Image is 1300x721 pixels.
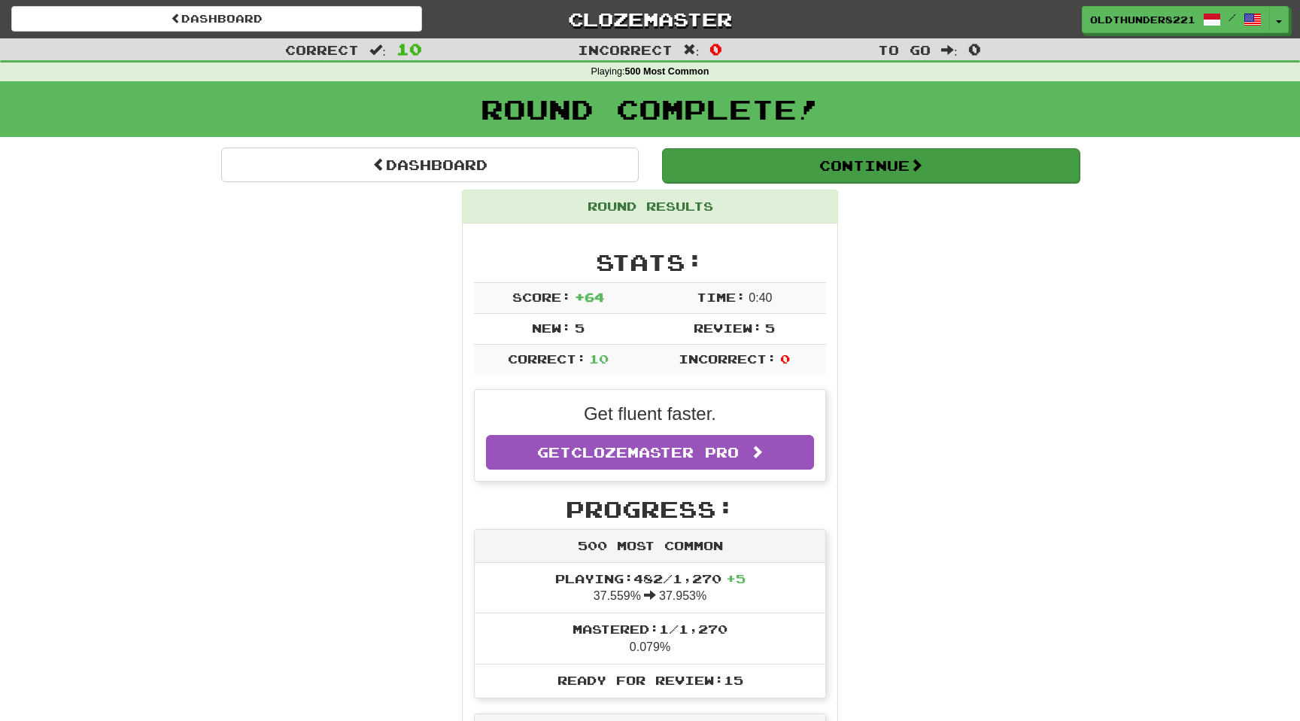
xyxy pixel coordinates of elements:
[878,42,931,57] span: To go
[475,613,825,665] li: 0.079%
[683,44,700,56] span: :
[5,94,1295,124] h1: Round Complete!
[508,351,586,366] span: Correct:
[780,351,790,366] span: 0
[589,351,609,366] span: 10
[445,6,855,32] a: Clozemaster
[765,321,775,335] span: 5
[941,44,958,56] span: :
[749,291,772,304] span: 0 : 40
[512,290,571,304] span: Score:
[662,148,1080,183] button: Continue
[474,497,826,522] h2: Progress:
[1229,12,1236,23] span: /
[474,250,826,275] h2: Stats:
[575,321,585,335] span: 5
[486,401,814,427] p: Get fluent faster.
[221,148,639,182] a: Dashboard
[555,571,746,586] span: Playing: 482 / 1,270
[285,42,359,57] span: Correct
[475,530,825,563] div: 500 Most Common
[463,190,837,224] div: Round Results
[369,44,386,56] span: :
[557,673,743,687] span: Ready for Review: 15
[475,563,825,614] li: 37.559% 37.953%
[726,571,746,586] span: + 5
[709,40,722,58] span: 0
[532,321,571,335] span: New:
[486,435,814,470] a: GetClozemaster Pro
[575,290,604,304] span: + 64
[624,66,709,77] strong: 500 Most Common
[697,290,746,304] span: Time:
[571,444,739,461] span: Clozemaster Pro
[1090,13,1195,26] span: OldThunder8221
[573,622,727,636] span: Mastered: 1 / 1,270
[396,40,422,58] span: 10
[968,40,981,58] span: 0
[1082,6,1270,33] a: OldThunder8221 /
[679,351,776,366] span: Incorrect:
[694,321,762,335] span: Review:
[578,42,673,57] span: Incorrect
[11,6,422,32] a: Dashboard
